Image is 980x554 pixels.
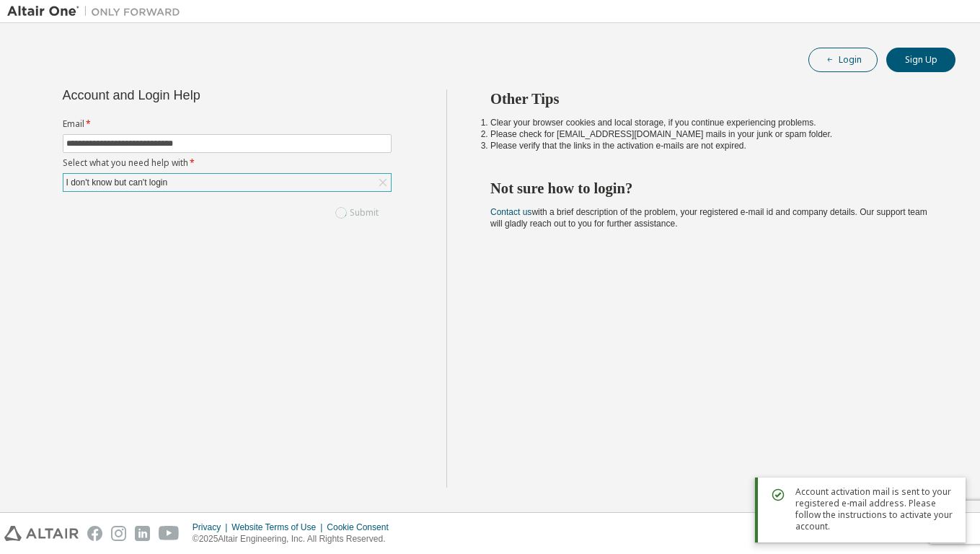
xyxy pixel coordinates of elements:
[64,175,170,190] div: I don't know but can't login
[490,207,531,217] a: Contact us
[490,117,930,128] li: Clear your browser cookies and local storage, if you continue experiencing problems.
[63,118,392,130] label: Email
[193,522,231,533] div: Privacy
[111,526,126,541] img: instagram.svg
[159,526,180,541] img: youtube.svg
[490,140,930,151] li: Please verify that the links in the activation e-mails are not expired.
[886,48,955,72] button: Sign Up
[490,179,930,198] h2: Not sure how to login?
[63,157,392,169] label: Select what you need help with
[135,526,150,541] img: linkedin.svg
[231,522,327,533] div: Website Terms of Use
[490,89,930,108] h2: Other Tips
[327,522,397,533] div: Cookie Consent
[4,526,79,541] img: altair_logo.svg
[490,128,930,140] li: Please check for [EMAIL_ADDRESS][DOMAIN_NAME] mails in your junk or spam folder.
[193,533,397,545] p: © 2025 Altair Engineering, Inc. All Rights Reserved.
[7,4,187,19] img: Altair One
[795,486,954,532] span: Account activation mail is sent to your registered e-mail address. Please follow the instructions...
[87,526,102,541] img: facebook.svg
[808,48,878,72] button: Login
[490,207,927,229] span: with a brief description of the problem, your registered e-mail id and company details. Our suppo...
[63,174,391,191] div: I don't know but can't login
[63,89,326,101] div: Account and Login Help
